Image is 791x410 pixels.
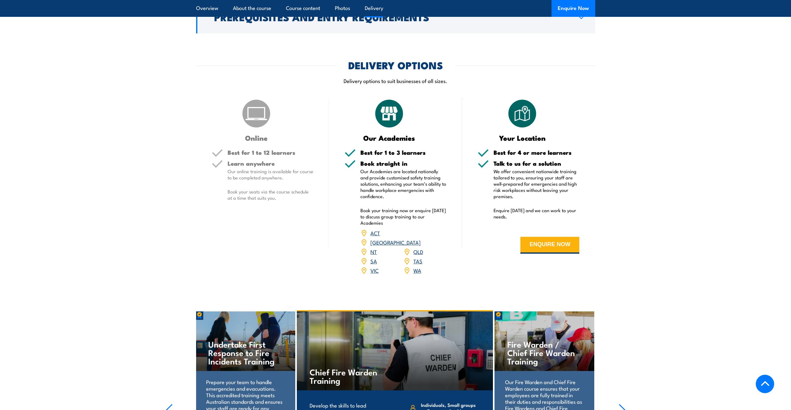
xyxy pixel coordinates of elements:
[370,266,379,274] a: VIC
[507,340,581,365] h4: Fire Warden / Chief Fire Warden Training
[228,160,314,166] h5: Learn anywhere
[310,368,383,384] h4: Chief Fire Warden Training
[345,134,434,141] h3: Our Academies
[520,237,579,254] button: ENQUIRE NOW
[494,160,580,166] h5: Talk to us for a solution
[370,229,380,237] a: ACT
[228,188,314,201] p: Book your seats via the course schedule at a time that suits you.
[413,248,423,255] a: QLD
[214,12,567,21] h2: Prerequisites and Entry Requirements
[208,340,282,365] h4: Undertake First Response to Fire Incidents Training
[370,238,421,246] a: [GEOGRAPHIC_DATA]
[228,168,314,181] p: Our online training is available for course to be completed anywhere.
[360,207,446,226] p: Book your training now or enquire [DATE] to discuss group training to our Academies
[196,77,595,84] p: Delivery options to suit businesses of all sizes.
[212,134,301,141] h3: Online
[370,248,377,255] a: NT
[413,257,422,265] a: TAS
[228,149,314,155] h5: Best for 1 to 12 learners
[370,257,377,265] a: SA
[360,168,446,199] p: Our Academies are located nationally and provide customised safety training solutions, enhancing ...
[413,266,421,274] a: WA
[360,149,446,155] h5: Best for 1 to 3 learners
[478,134,567,141] h3: Your Location
[494,149,580,155] h5: Best for 4 or more learners
[494,168,580,199] p: We offer convenient nationwide training tailored to you, ensuring your staff are well-prepared fo...
[196,1,595,33] a: Prerequisites and Entry Requirements
[494,207,580,220] p: Enquire [DATE] and we can work to your needs.
[348,61,443,69] h2: DELIVERY OPTIONS
[360,160,446,166] h5: Book straight in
